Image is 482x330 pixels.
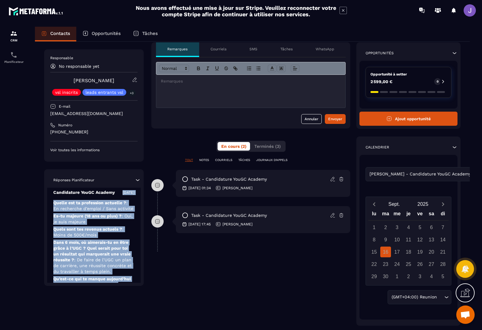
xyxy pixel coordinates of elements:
[391,209,403,220] div: me
[368,200,380,208] button: Previous month
[359,112,457,126] button: Ajout opportunité
[370,72,446,77] p: Opportunité à setter
[368,222,449,282] div: Calendar days
[188,222,211,227] p: [DATE] 17:45
[415,222,425,233] div: 5
[85,90,123,94] p: leads entrants vsl
[438,271,448,282] div: 5
[392,247,402,257] div: 17
[251,142,284,151] button: Terminés (3)
[369,222,379,233] div: 1
[415,271,425,282] div: 3
[392,271,402,282] div: 1
[426,234,437,245] div: 13
[369,271,379,282] div: 29
[53,276,135,305] p: Qu’est-ce qui te manque aujourd’hui pour te lancer et atteindre tes objectifs ?
[92,31,121,36] p: Opportunités
[53,190,115,195] p: Candidature YouGC Academy
[437,209,449,220] div: di
[328,116,342,122] div: Envoyer
[456,305,475,324] div: Ouvrir le chat
[188,186,211,190] p: [DATE] 01:34
[325,114,346,124] button: Envoyer
[437,79,438,84] p: 0
[249,47,257,52] p: SMS
[388,290,451,304] div: Search for option
[218,142,250,151] button: En cours (2)
[191,176,267,182] p: task - Candidature YouGC Academy
[2,25,26,47] a: formationformationCRM
[380,259,391,270] div: 23
[53,226,135,238] p: Quels sont tes revenus actuels ?
[392,234,402,245] div: 10
[380,271,391,282] div: 30
[366,51,394,56] p: Opportunités
[426,222,437,233] div: 6
[2,60,26,63] p: Planificateur
[392,259,402,270] div: 24
[426,259,437,270] div: 27
[127,27,164,41] a: Tâches
[191,213,267,218] p: task - Candidature YouGC Academy
[380,247,391,257] div: 16
[2,39,26,42] p: CRM
[403,222,414,233] div: 4
[123,190,135,195] p: [DATE]
[222,186,252,190] p: [PERSON_NAME]
[369,259,379,270] div: 22
[58,123,72,128] p: Numéro
[390,294,438,301] span: (GMT+04:00) Reunion
[53,240,135,274] p: Dans 6 mois, où aimerais-tu en être grâce à l’UGC ? Quel serait pour toi un résultat qui marquera...
[222,222,252,227] p: [PERSON_NAME]
[408,199,437,209] button: Open years overlay
[380,199,408,209] button: Open months overlay
[185,158,193,162] p: TOUT
[50,56,138,60] p: Responsable
[221,144,246,149] span: En cours (2)
[437,200,449,208] button: Next month
[2,47,26,68] a: schedulerschedulerPlanificateur
[438,222,448,233] div: 7
[59,104,70,109] p: E-mail
[199,158,209,162] p: NOTES
[380,209,391,220] div: ma
[254,144,281,149] span: Terminés (3)
[366,145,389,150] p: Calendrier
[403,209,414,220] div: je
[9,6,64,17] img: logo
[415,259,425,270] div: 26
[55,90,78,94] p: vsl inscrits
[403,247,414,257] div: 18
[211,47,226,52] p: Courriels
[35,27,76,41] a: Contacts
[426,247,437,257] div: 20
[301,114,322,124] button: Annuler
[426,271,437,282] div: 4
[415,234,425,245] div: 12
[403,271,414,282] div: 2
[438,259,448,270] div: 28
[438,234,448,245] div: 14
[280,47,293,52] p: Tâches
[369,234,379,245] div: 8
[380,234,391,245] div: 9
[368,209,449,282] div: Calendar wrapper
[368,171,472,178] span: [PERSON_NAME] - Candidature YouGC Academy
[215,158,232,162] p: COURRIELS
[53,178,94,182] p: Réponses Planificateur
[438,294,443,301] input: Search for option
[142,31,158,36] p: Tâches
[438,247,448,257] div: 21
[128,90,136,96] p: +3
[50,31,70,36] p: Contacts
[392,222,402,233] div: 3
[76,27,127,41] a: Opportunités
[10,51,17,59] img: scheduler
[369,247,379,257] div: 15
[415,247,425,257] div: 19
[370,79,393,84] p: 2 599,00 €
[74,78,114,83] a: [PERSON_NAME]
[426,209,437,220] div: sa
[50,129,138,135] p: [PHONE_NUMBER]
[53,257,132,274] span: : De faire de l’UGC un plan de carrière, une réussite concrète et du travailler à temps plein.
